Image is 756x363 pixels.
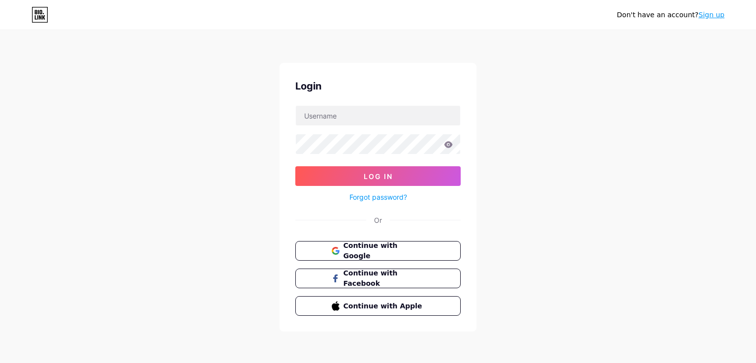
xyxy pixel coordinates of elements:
[349,192,407,202] a: Forgot password?
[698,11,724,19] a: Sign up
[374,215,382,225] div: Or
[344,268,425,289] span: Continue with Facebook
[295,166,461,186] button: Log In
[295,241,461,261] button: Continue with Google
[296,106,460,125] input: Username
[617,10,724,20] div: Don't have an account?
[295,79,461,93] div: Login
[295,269,461,288] button: Continue with Facebook
[344,241,425,261] span: Continue with Google
[364,172,393,181] span: Log In
[295,296,461,316] button: Continue with Apple
[344,301,425,311] span: Continue with Apple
